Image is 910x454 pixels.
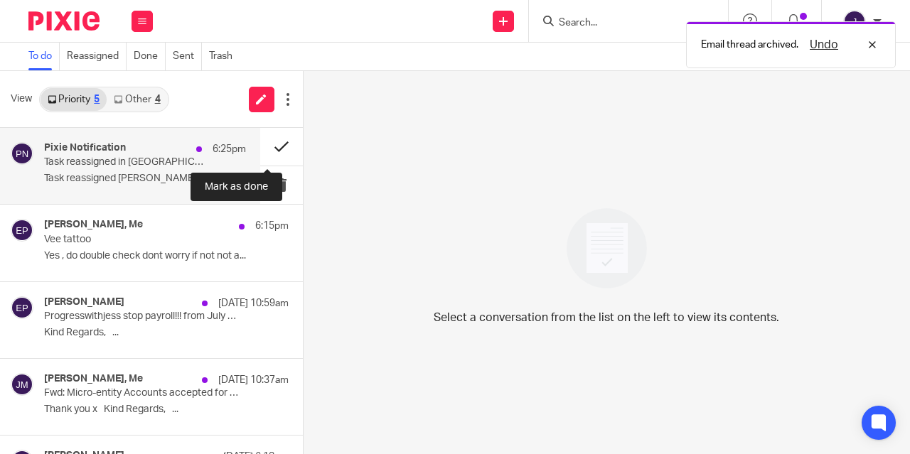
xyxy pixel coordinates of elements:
[701,38,798,52] p: Email thread archived.
[843,10,866,33] img: svg%3E
[218,373,289,387] p: [DATE] 10:37am
[41,88,107,111] a: Priority5
[11,92,32,107] span: View
[11,296,33,319] img: svg%3E
[44,142,126,154] h4: Pixie Notification
[44,296,124,308] h4: [PERSON_NAME]
[11,142,33,165] img: svg%3E
[28,11,100,31] img: Pixie
[44,234,240,246] p: Vee tattoo
[28,43,60,70] a: To do
[67,43,127,70] a: Reassigned
[155,94,161,104] div: 4
[134,43,166,70] a: Done
[107,88,167,111] a: Other4
[805,36,842,53] button: Undo
[173,43,202,70] a: Sent
[11,373,33,396] img: svg%3E
[557,199,656,298] img: image
[255,219,289,233] p: 6:15pm
[213,142,246,156] p: 6:25pm
[44,156,205,168] p: Task reassigned in [GEOGRAPHIC_DATA]
[44,310,240,323] p: Progresswithjess stop payroll!!! from July thank you xx
[218,296,289,310] p: [DATE] 10:59am
[44,404,289,416] p: Thank you x Kind Regards, ...
[209,43,240,70] a: Trash
[44,173,246,185] p: Task reassigned [PERSON_NAME] assigned you...
[44,327,289,339] p: Kind Regards, ...
[44,219,143,231] h4: [PERSON_NAME], Me
[44,250,289,262] p: Yes , do double check dont worry if not not a...
[94,94,100,104] div: 5
[44,373,143,385] h4: [PERSON_NAME], Me
[44,387,240,399] p: Fwd: Micro-entity Accounts accepted for PROGRESSWITHJESS LTD
[434,309,779,326] p: Select a conversation from the list on the left to view its contents.
[11,219,33,242] img: svg%3E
